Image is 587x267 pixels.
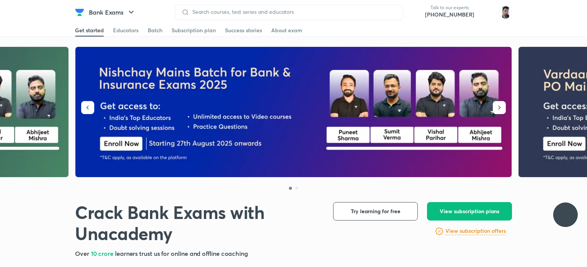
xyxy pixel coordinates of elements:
span: Over [75,249,91,257]
a: Get started [75,24,104,36]
div: Educators [113,27,138,34]
button: View subscription plans [427,202,512,221]
a: Success stories [225,24,262,36]
a: Batch [148,24,162,36]
a: Educators [113,24,138,36]
input: Search courses, test series and educators [189,9,397,15]
span: View subscription plans [440,207,499,215]
div: Success stories [225,27,262,34]
a: View subscription offers [445,227,506,236]
a: Subscription plan [172,24,216,36]
div: Batch [148,27,162,34]
p: Talk to our experts [425,5,474,11]
img: Snehasish Das [499,6,512,19]
a: [PHONE_NUMBER] [425,11,474,18]
div: About exam [271,27,302,34]
img: avatar [480,6,493,18]
button: Bank Exams [84,5,140,20]
img: Company Logo [75,8,84,17]
a: About exam [271,24,302,36]
span: Try learning for free [351,207,400,215]
span: learners trust us for online and offline coaching [115,249,248,257]
button: Try learning for free [333,202,418,221]
span: 10 crore [91,249,115,257]
img: call-us [410,5,425,20]
img: ttu [561,210,570,219]
h1: Crack Bank Exams with Unacademy [75,202,321,244]
div: Get started [75,27,104,34]
div: Subscription plan [172,27,216,34]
